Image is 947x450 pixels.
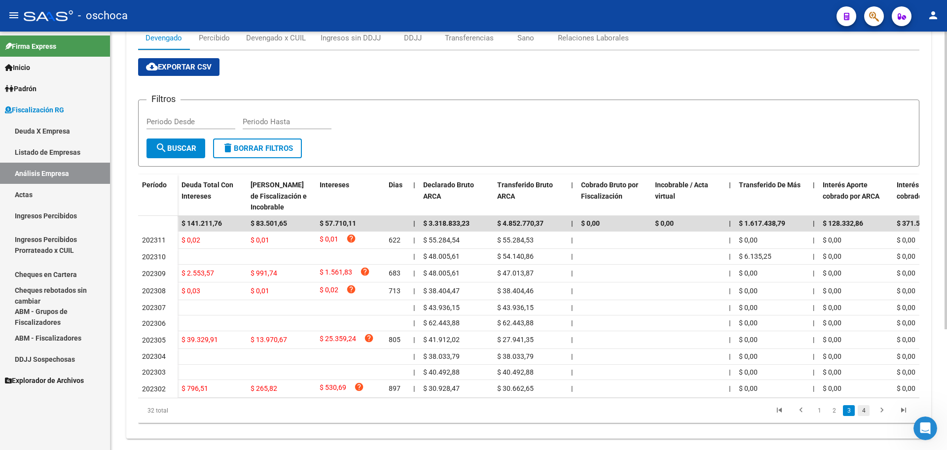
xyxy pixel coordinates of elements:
[182,181,233,200] span: Deuda Total Con Intereses
[346,234,356,243] i: help
[913,416,937,440] iframe: Intercom live chat
[404,33,422,43] div: DDJJ
[251,384,277,392] span: $ 265,82
[739,181,801,189] span: Transferido De Más
[823,252,841,260] span: $ 0,00
[413,236,415,244] span: |
[517,33,534,43] div: Sano
[142,304,166,312] span: 202307
[809,174,819,218] datatable-header-cell: |
[389,181,402,189] span: Dias
[182,287,200,295] span: $ 0,03
[813,236,814,244] span: |
[897,252,915,260] span: $ 0,00
[813,181,815,189] span: |
[571,319,573,327] span: |
[897,352,915,360] span: $ 0,00
[251,236,269,244] span: $ 0,01
[581,219,600,227] span: $ 0,00
[823,287,841,295] span: $ 0,00
[497,236,534,244] span: $ 55.284,53
[360,267,370,277] i: help
[729,304,730,312] span: |
[423,252,460,260] span: $ 48.005,61
[725,174,735,218] datatable-header-cell: |
[251,181,307,211] span: [PERSON_NAME] de Fiscalización e Incobrable
[739,336,758,344] span: $ 0,00
[320,267,352,280] span: $ 1.561,83
[389,236,401,244] span: 622
[423,352,460,360] span: $ 38.033,79
[897,269,915,277] span: $ 0,00
[354,382,364,392] i: help
[5,375,84,386] span: Explorador de Archivos
[897,236,915,244] span: $ 0,00
[142,385,166,393] span: 202302
[409,174,419,218] datatable-header-cell: |
[823,236,841,244] span: $ 0,00
[729,236,730,244] span: |
[655,181,708,200] span: Incobrable / Acta virtual
[320,219,356,227] span: $ 57.710,11
[321,33,381,43] div: Ingresos sin DDJJ
[739,304,758,312] span: $ 0,00
[729,269,730,277] span: |
[138,174,178,216] datatable-header-cell: Período
[571,269,573,277] span: |
[497,384,534,392] span: $ 30.662,65
[897,319,915,327] span: $ 0,00
[423,287,460,295] span: $ 38.404,47
[251,219,287,227] span: $ 83.501,65
[182,384,208,392] span: $ 796,51
[251,336,287,344] span: $ 13.970,67
[78,5,128,27] span: - oschoca
[423,181,474,200] span: Declarado Bruto ARCA
[389,384,401,392] span: 897
[739,287,758,295] span: $ 0,00
[813,384,814,392] span: |
[823,304,841,312] span: $ 0,00
[735,174,809,218] datatable-header-cell: Transferido De Más
[739,368,758,376] span: $ 0,00
[146,63,212,71] span: Exportar CSV
[894,405,913,416] a: go to last page
[5,83,36,94] span: Padrón
[571,304,573,312] span: |
[142,319,166,327] span: 202306
[213,138,302,158] button: Borrar Filtros
[843,405,855,416] a: 3
[182,219,222,227] span: $ 141.211,76
[413,352,415,360] span: |
[199,33,230,43] div: Percibido
[823,219,863,227] span: $ 128.332,86
[813,368,814,376] span: |
[729,319,730,327] span: |
[770,405,789,416] a: go to first page
[155,142,167,154] mat-icon: search
[8,9,20,21] mat-icon: menu
[316,174,385,218] datatable-header-cell: Intereses
[729,219,731,227] span: |
[497,269,534,277] span: $ 47.013,87
[729,368,730,376] span: |
[320,181,349,189] span: Intereses
[739,252,771,260] span: $ 6.135,25
[320,234,338,247] span: $ 0,01
[413,304,415,312] span: |
[497,304,534,312] span: $ 43.936,15
[182,236,200,244] span: $ 0,02
[385,174,409,218] datatable-header-cell: Dias
[142,253,166,261] span: 202310
[413,181,415,189] span: |
[142,181,167,189] span: Período
[827,402,841,419] li: page 2
[571,219,573,227] span: |
[897,368,915,376] span: $ 0,00
[423,304,460,312] span: $ 43.936,15
[729,336,730,344] span: |
[828,405,840,416] a: 2
[571,368,573,376] span: |
[897,336,915,344] span: $ 0,00
[5,62,30,73] span: Inicio
[571,287,573,295] span: |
